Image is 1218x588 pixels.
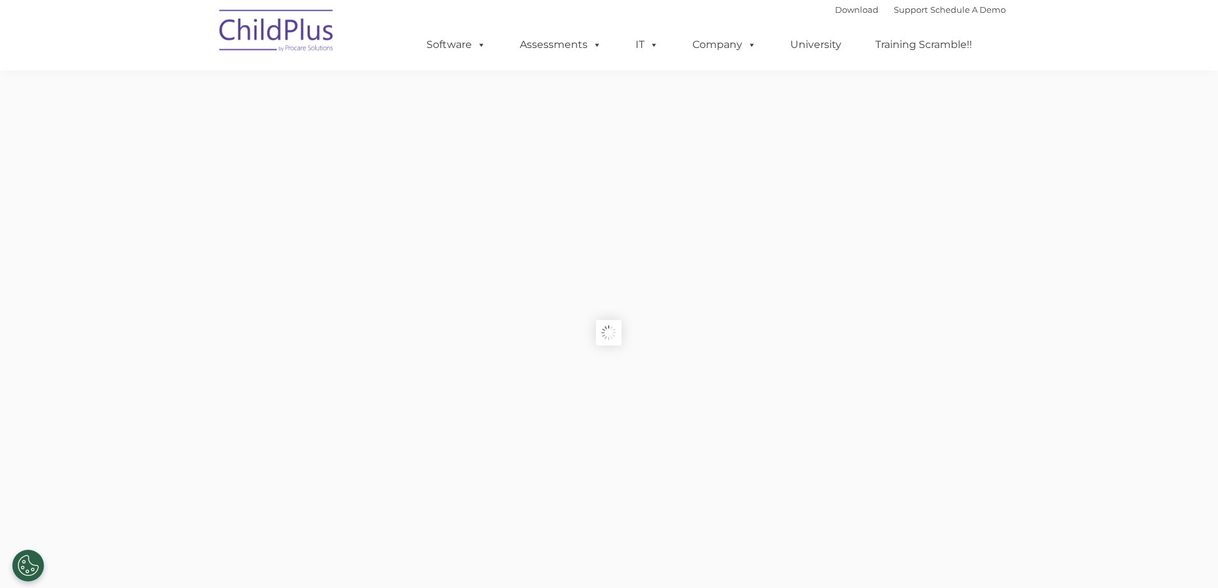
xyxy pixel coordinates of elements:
[863,32,985,58] a: Training Scramble!!
[930,4,1006,15] a: Schedule A Demo
[12,550,44,582] button: Cookies Settings
[507,32,614,58] a: Assessments
[777,32,854,58] a: University
[414,32,499,58] a: Software
[835,4,878,15] a: Download
[213,1,341,65] img: ChildPlus by Procare Solutions
[623,32,671,58] a: IT
[894,4,928,15] a: Support
[835,4,1006,15] font: |
[680,32,769,58] a: Company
